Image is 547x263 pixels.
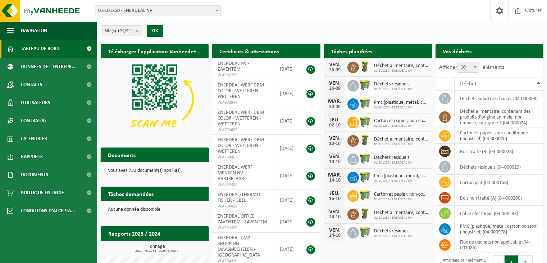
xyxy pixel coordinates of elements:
[21,112,46,130] span: Contrat(s)
[101,44,209,58] h2: Téléchargez l'application Vanheede+ maintenant!
[274,107,299,135] td: [DATE]
[21,22,47,40] span: Navigation
[374,69,428,73] span: 01-101250 - ENERDEAL NV
[460,81,477,87] span: Déchet
[21,202,75,220] span: Conditions d'accepta...
[328,154,342,160] div: VEN.
[212,44,286,58] h2: Certificats & attestations
[101,148,143,162] h2: Documents
[218,165,252,182] span: ENERDEAL WERF MENKEN NV - AARTSELAAR
[374,142,428,147] span: 01-101250 - ENERDEAL NV
[455,144,543,159] td: bois traité (B) (04-000028)
[374,155,412,161] span: Déchets résiduels
[328,86,342,91] div: 26-09
[328,227,342,233] div: VEN.
[374,197,428,202] span: 01-101250 - ENERDEAL NV
[374,87,412,92] span: 01-101250 - ENERDEAL NV
[274,135,299,162] td: [DATE]
[101,226,167,240] h2: Rapports 2025 / 2024
[328,233,342,238] div: 24-10
[374,81,412,87] span: Déchets résiduels
[218,235,261,258] span: ENERDEAL / M2 SHOPPING MAASMECHELEN - [GEOGRAPHIC_DATA]
[104,244,209,253] h3: Tonnage
[274,80,299,107] td: [DATE]
[328,80,342,86] div: VEN.
[328,117,342,123] div: JEU.
[274,58,299,80] td: [DATE]
[328,141,342,146] div: 10-10
[328,172,342,178] div: MAR.
[436,44,479,58] h2: Vos déchets
[218,192,260,203] span: ENERDEAL/THERMO FISHER - GEEL
[95,6,220,16] span: 01-101250 - ENERDEAL NV
[374,173,428,179] span: Pmc (plastique, métal, carton boisson) (industriel)
[458,62,479,72] span: 10
[218,72,268,78] span: VLA902295
[328,99,342,104] div: MAR.
[455,91,543,106] td: déchets industriels banals (04-000008)
[105,26,133,36] span: Site(s)
[455,106,543,128] td: déchet alimentaire, contenant des produits d'origine animale, non emballé, catégorie 3 (04-000024)
[21,166,48,184] span: Documents
[328,160,342,165] div: 10-10
[21,76,42,94] span: Contacts
[328,178,342,183] div: 14-10
[359,97,371,110] img: WB-0660-HPE-GN-51
[218,225,268,231] span: VLA704429
[101,25,142,36] button: Site(s)(91/91)
[108,168,201,173] p: Vous avez 731 document(s) non lu(s).
[374,192,428,197] span: Carton et papier, non-conditionné (industriel)
[328,62,342,68] div: VEN.
[374,118,428,124] span: Carton et papier, non-conditionné (industriel)
[328,104,342,110] div: 30-09
[21,184,64,202] span: Boutique en ligne
[359,226,371,238] img: WB-0660-HPE-GN-51
[21,148,43,166] span: Rapports
[359,171,371,183] img: WB-0660-HPE-GN-51
[439,64,504,70] label: Afficher éléments
[328,209,342,215] div: VEN.
[374,137,428,142] span: Déchet alimentaire, contenant des produits d'origine animale, non emballé, catég...
[374,106,428,110] span: 01-101250 - ENERDEAL NV
[104,249,209,253] span: 2024: 78,176 t - 2025: 5,890 t
[21,130,47,148] span: Calendrier
[324,44,379,58] h2: Tâches planifiées
[218,83,264,99] span: ENERDEAL WERF DBM COLOR - WETTEREN - WETTEREN
[374,63,428,69] span: Déchet alimentaire, contenant des produits d'origine animale, non emballé, catég...
[374,228,412,234] span: Déchets résiduels
[328,68,342,73] div: 26-09
[455,128,543,144] td: carton et papier, non-conditionné (industriel) (04-000026)
[218,155,268,160] span: VLA708467
[218,61,249,72] span: ENERDEAL NV - ZAVENTEM
[274,190,299,211] td: [DATE]
[359,134,371,146] img: WB-0060-HPE-GN-51
[218,127,268,133] span: VLA709605
[101,58,209,139] img: Download de VHEPlus App
[455,237,543,253] td: flux de déchets non applicable (04-001085)
[21,58,76,76] span: Données de l'entrepr...
[118,28,133,33] count: (91/91)
[218,100,268,106] span: VLA900844
[328,215,342,220] div: 24-10
[328,135,342,141] div: VEN.
[374,234,412,239] span: 01-101250 - ENERDEAL NV
[374,100,428,106] span: Pmc (plastique, métal, carton boisson) (industriel)
[218,204,268,209] span: VLA704428
[455,190,543,206] td: bois non traité (A) (04-000200)
[455,175,543,190] td: carton plat (04-000158)
[218,182,268,188] span: VLA704424
[328,196,342,201] div: 16-10
[359,116,371,128] img: WB-0660-HPE-GN-51
[147,25,163,37] button: OK
[455,159,543,175] td: déchets résiduels (04-000029)
[218,137,264,154] span: ENERDEAL WERF DBM COLOR - WETTEREN - WETTEREN
[328,123,342,128] div: 02-10
[21,40,60,58] span: Tableau de bord
[374,216,428,220] span: 01-101250 - ENERDEAL NV
[455,206,543,221] td: câble électrique (04-000233)
[218,214,267,225] span: ENERDEAL OFFICE ZAVENTEM - ZAVENTEM
[359,61,371,73] img: WB-0060-HPE-GN-51
[374,179,428,183] span: 01-101250 - ENERDEAL NV
[274,211,299,233] td: [DATE]
[359,79,371,91] img: WB-0660-HPE-GN-51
